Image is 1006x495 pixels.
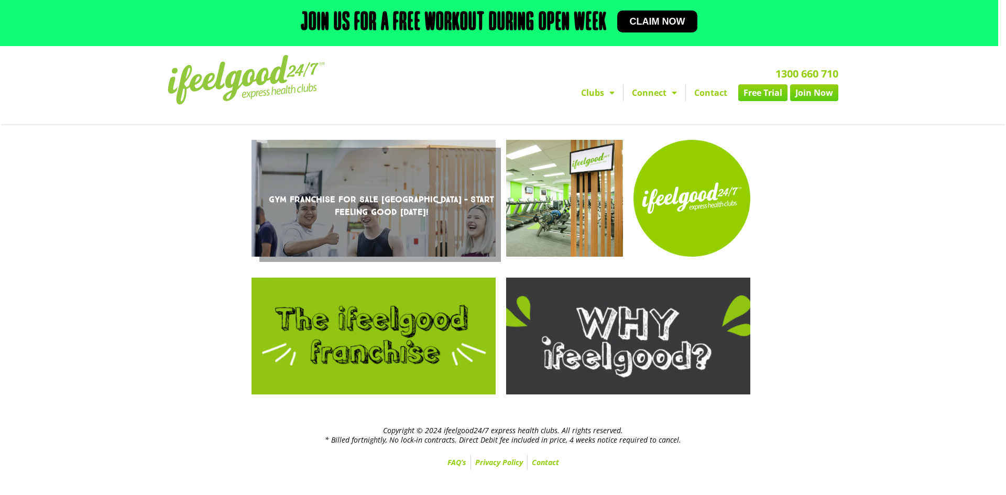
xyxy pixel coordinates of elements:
nav: Menu [406,84,838,101]
a: Connect [624,84,685,101]
a: 1300 660 710 [775,67,838,81]
nav: Menu [168,455,838,470]
a: Contact [686,84,736,101]
a: Free Trial [738,84,788,101]
h2: Copyright © 2024 ifeelgood24/7 express health clubs. All rights reserved. * Billed fortnightly, N... [168,426,838,445]
a: Privacy Policy [471,455,527,470]
a: FAQ’s [443,455,471,470]
a: Claim now [617,10,698,32]
h2: Join us for a free workout during open week [301,10,607,36]
span: Claim now [630,17,685,26]
a: Clubs [573,84,623,101]
a: Join Now [790,84,838,101]
a: Contact [528,455,563,470]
